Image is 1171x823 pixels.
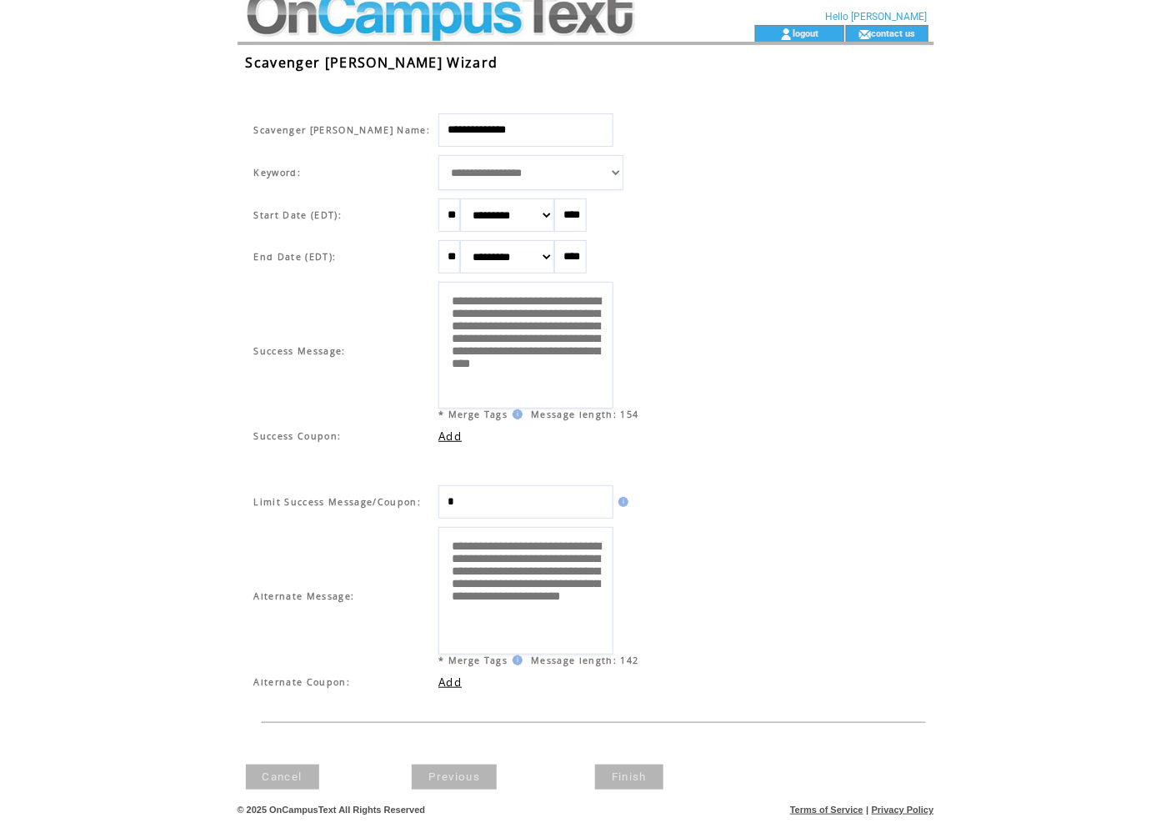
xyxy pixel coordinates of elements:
[254,345,346,357] span: Success Message:
[866,805,868,815] span: |
[613,497,628,507] img: help.gif
[826,11,928,23] span: Hello [PERSON_NAME]
[508,655,523,665] img: help.gif
[858,28,871,41] img: contact_us_icon.gif
[595,765,663,790] a: Finish
[254,209,343,221] span: Start Date (EDT):
[246,53,498,72] span: Scavenger [PERSON_NAME] Wizard
[254,430,342,442] span: Success Coupon:
[438,409,508,420] span: * Merge Tags
[246,765,319,790] a: Cancel
[238,805,426,815] span: © 2025 OnCampusText All Rights Reserved
[780,28,793,41] img: account_icon.gif
[508,409,523,419] img: help.gif
[531,655,638,666] span: Message length: 142
[254,251,337,263] span: End Date (EDT):
[790,805,863,815] a: Terms of Service
[531,409,638,420] span: Message length: 154
[254,676,351,688] span: Alternate Coupon:
[412,765,497,790] a: Previous
[871,28,915,38] a: contact us
[254,590,355,602] span: Alternate Message:
[254,124,431,136] span: Scavenger [PERSON_NAME] Name:
[438,429,462,444] a: Add
[872,805,934,815] a: Privacy Policy
[793,28,818,38] a: logout
[254,496,422,508] span: Limit Success Message/Coupon:
[438,655,508,666] span: * Merge Tags
[438,675,462,690] a: Add
[254,167,302,178] span: Keyword:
